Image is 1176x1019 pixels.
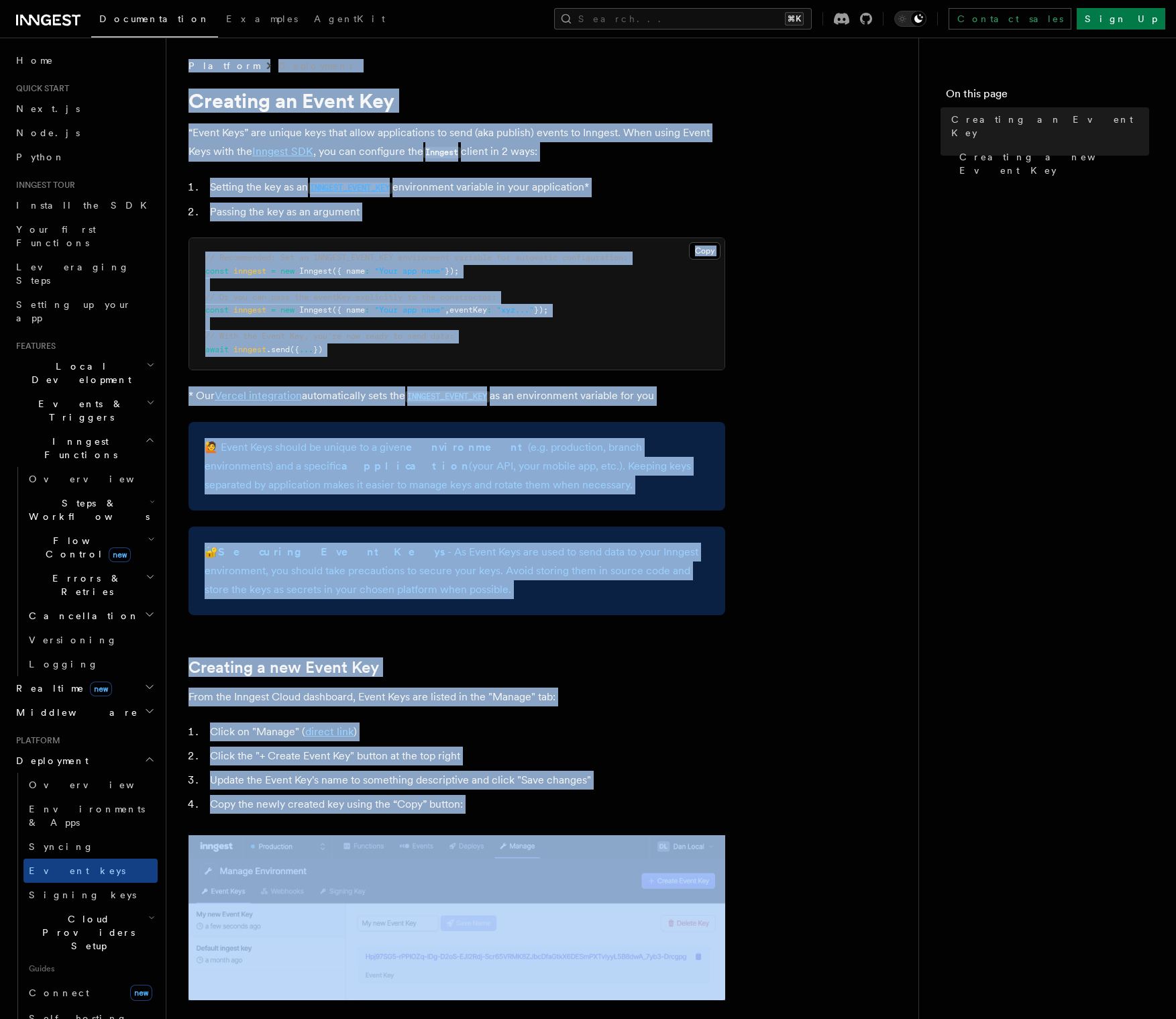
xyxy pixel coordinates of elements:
[233,266,266,276] span: inngest
[233,345,266,354] span: inngest
[949,8,1071,30] a: Contact sales
[218,545,447,558] strong: Securing Event Keys
[374,305,445,315] span: "Your app name"
[29,659,99,669] span: Logging
[16,54,54,67] span: Home
[226,13,298,24] span: Examples
[445,305,449,315] span: ,
[23,883,158,907] a: Signing keys
[341,460,469,472] strong: application
[189,123,725,162] p: “Event Keys” are unique keys that allow applications to send (aka publish) events to Inngest. Whe...
[11,735,60,746] span: Platform
[206,747,725,765] li: Click the "+ Create Event Key" button at the top right
[11,83,69,94] span: Quick start
[16,299,131,323] span: Setting up your app
[271,305,276,315] span: =
[374,266,445,276] span: "Your app name"
[206,178,725,197] li: Setting the key as an environment variable in your application*
[23,496,150,523] span: Steps & Workflows
[29,804,145,828] span: Environments & Apps
[90,682,112,696] span: new
[423,147,461,158] code: Inngest
[11,682,112,695] span: Realtime
[266,345,290,354] span: .send
[11,354,158,392] button: Local Development
[445,266,459,276] span: });
[959,150,1149,177] span: Creating a new Event Key
[946,86,1149,107] h4: On this page
[23,912,148,953] span: Cloud Providers Setup
[29,890,136,900] span: Signing keys
[23,609,140,623] span: Cancellation
[11,467,158,676] div: Inngest Functions
[16,152,65,162] span: Python
[11,749,158,773] button: Deployment
[205,292,496,302] span: // Or you can pass the eventKey explicitly to the constructor:
[11,676,158,700] button: Realtimenew
[205,543,709,599] p: 🔐 - As Event Keys are used to send data to your Inngest environment, you should take precautions ...
[951,113,1149,140] span: Creating an Event Key
[365,305,370,315] span: :
[16,127,80,138] span: Node.js
[299,266,332,276] span: Inngest
[785,12,804,25] kbd: ⌘K
[23,979,158,1006] a: Connectnew
[280,266,295,276] span: new
[365,266,370,276] span: :
[11,48,158,72] a: Home
[11,429,158,467] button: Inngest Functions
[16,224,96,248] span: Your first Functions
[91,4,218,38] a: Documentation
[534,305,548,315] span: });
[11,217,158,255] a: Your first Functions
[23,534,148,561] span: Flow Control
[11,754,89,767] span: Deployment
[109,547,131,562] span: new
[313,345,323,354] span: })
[233,305,266,315] span: inngest
[189,59,260,72] span: Platform
[332,305,365,315] span: ({ name
[894,11,926,27] button: Toggle dark mode
[278,59,353,72] a: Deployment
[23,572,146,598] span: Errors & Retries
[189,688,725,706] p: From the Inngest Cloud dashboard, Event Keys are listed in the "Manage" tab:
[23,529,158,566] button: Flow Controlnew
[23,797,158,835] a: Environments & Apps
[206,722,725,741] li: Click on "Manage" ( )
[23,604,158,628] button: Cancellation
[189,835,725,1000] img: A newly created Event Key in the Inngest Cloud dashboard
[218,4,306,36] a: Examples
[11,341,56,352] span: Features
[11,700,158,725] button: Middleware
[1077,8,1165,30] a: Sign Up
[308,180,392,193] a: INNGEST_EVENT_KEY
[11,360,146,386] span: Local Development
[11,392,158,429] button: Events & Triggers
[11,435,145,462] span: Inngest Functions
[11,97,158,121] a: Next.js
[954,145,1149,182] a: Creating a new Event Key
[11,121,158,145] a: Node.js
[205,331,454,341] span: // With the Event Key, you're now ready to send data:
[23,566,158,604] button: Errors & Retries
[11,145,158,169] a: Python
[205,345,229,354] span: await
[23,652,158,676] a: Logging
[405,389,490,402] a: INNGEST_EVENT_KEY
[305,725,354,738] a: direct link
[189,89,725,113] h1: Creating an Event Key
[496,305,534,315] span: "xyz..."
[11,193,158,217] a: Install the SDK
[23,467,158,491] a: Overview
[554,8,812,30] button: Search...⌘K
[189,386,725,406] p: * Our automatically sets the as an environment variable for you
[99,13,210,24] span: Documentation
[449,305,487,315] span: eventKey
[23,773,158,797] a: Overview
[405,391,490,403] code: INNGEST_EVENT_KEY
[11,706,138,719] span: Middleware
[23,907,158,958] button: Cloud Providers Setup
[406,441,528,453] strong: environment
[252,145,313,158] a: Inngest SDK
